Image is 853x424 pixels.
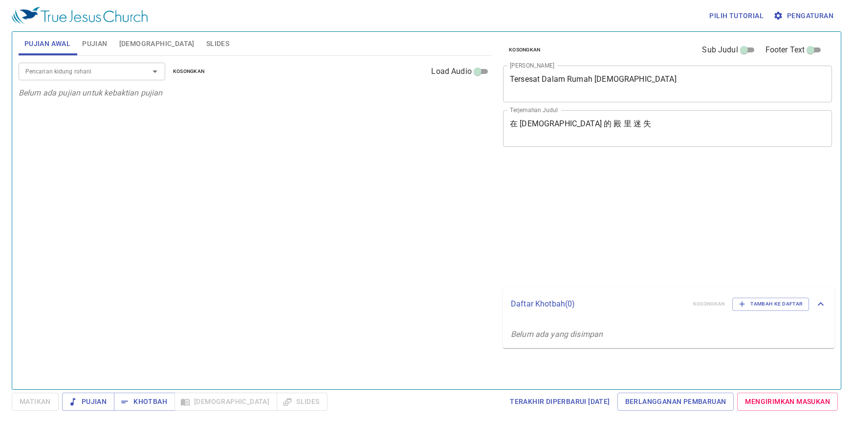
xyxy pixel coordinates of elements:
a: Berlangganan Pembaruan [617,393,734,411]
span: Kosongkan [173,67,205,76]
span: [DEMOGRAPHIC_DATA] [119,38,195,50]
button: Tambah ke Daftar [732,298,809,310]
span: Pujian Awal [24,38,70,50]
button: Kosongkan [167,66,211,77]
span: Pujian [82,38,107,50]
span: Pengaturan [775,10,833,22]
i: Belum ada yang disimpan [511,330,603,339]
span: Terakhir Diperbarui [DATE] [510,396,610,408]
span: Sub Judul [702,44,738,56]
iframe: from-child [499,157,767,284]
span: Load Audio [431,66,472,77]
span: Khotbah [122,396,167,408]
span: Kosongkan [509,46,541,54]
span: Pilih tutorial [709,10,764,22]
span: Tambah ke Daftar [739,300,803,308]
textarea: Tersesat Dalam Rumah [DEMOGRAPHIC_DATA] [510,74,825,93]
p: Daftar Khotbah ( 0 ) [511,298,685,310]
span: Footer Text [766,44,805,56]
img: True Jesus Church [12,7,148,24]
span: Pujian [70,396,107,408]
a: Terakhir Diperbarui [DATE] [506,393,613,411]
a: Mengirimkan Masukan [737,393,838,411]
button: Kosongkan [503,44,547,56]
button: Pengaturan [771,7,837,25]
textarea: 在 [DEMOGRAPHIC_DATA] 的 殿 里 迷 失 [510,119,825,138]
button: Open [148,65,162,78]
button: Pujian [62,393,114,411]
div: Daftar Khotbah(0)KosongkanTambah ke Daftar [503,288,834,320]
span: Berlangganan Pembaruan [625,396,726,408]
button: Khotbah [114,393,175,411]
span: Mengirimkan Masukan [745,396,830,408]
span: Slides [206,38,229,50]
button: Pilih tutorial [705,7,767,25]
i: Belum ada pujian untuk kebaktian pujian [19,88,163,97]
